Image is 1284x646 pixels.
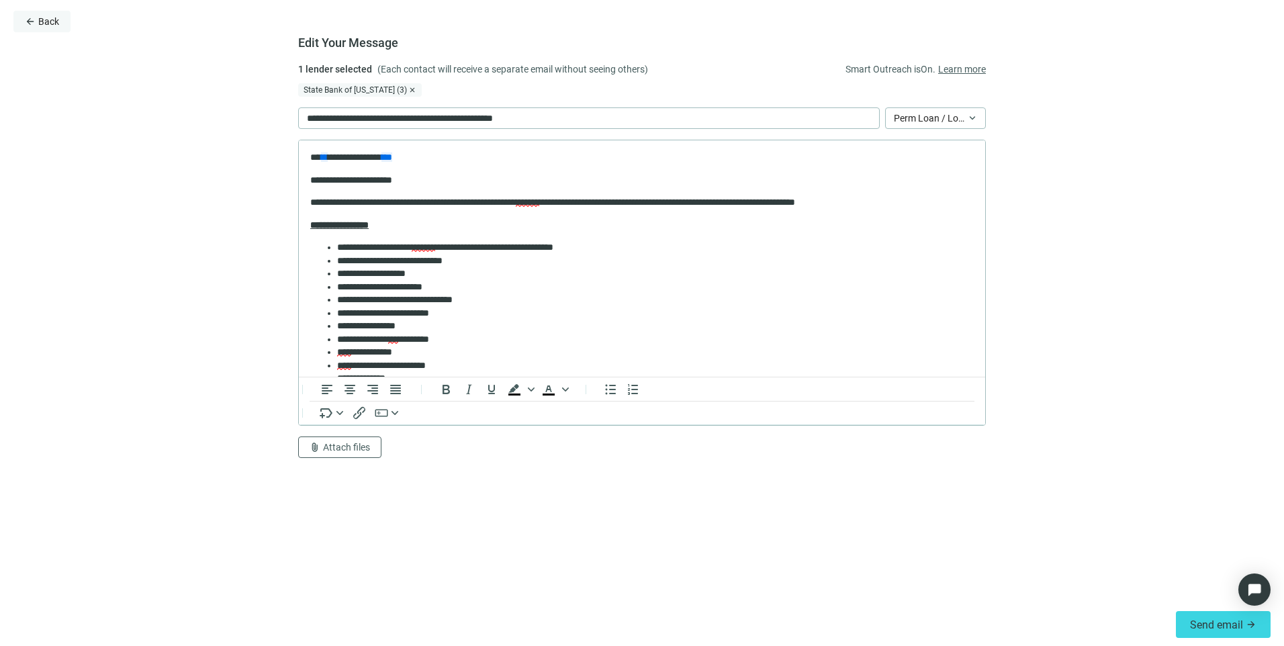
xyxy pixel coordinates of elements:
button: Align center [338,381,361,398]
button: Insert merge tag [316,405,348,421]
span: 1 lender selected [298,62,372,76]
span: Back [38,16,59,27]
span: Attach files [323,442,370,453]
span: Send email [1190,618,1243,631]
button: Numbered list [622,381,645,398]
a: Learn more [938,62,986,77]
span: attach_file [310,442,320,453]
button: Italic [457,381,480,398]
button: arrow_backBack [13,11,71,32]
span: close [408,86,416,94]
div: Open Intercom Messenger [1238,573,1271,606]
div: Background color Black [503,381,537,398]
button: Align left [316,381,338,398]
span: arrow_back [25,16,36,27]
button: Underline [480,381,503,398]
span: (Each contact will receive a separate email without seeing others) [377,62,648,76]
h1: Edit Your Message [298,35,398,51]
button: attach_fileAttach files [298,436,381,458]
span: Smart Outreach is On . [845,62,935,76]
button: Insert/edit link [348,405,371,421]
span: arrow_forward [1246,619,1256,630]
div: Text color Black [537,381,571,398]
button: Justify [384,381,407,398]
span: Perm Loan / Long Term Loan [894,108,977,128]
button: Bullet list [599,381,622,398]
button: Bold [434,381,457,398]
button: Send emailarrow_forward [1176,611,1271,638]
div: State Bank of [US_STATE] (3) [298,83,422,97]
iframe: Rich Text Area [299,140,985,377]
button: Align right [361,381,384,398]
